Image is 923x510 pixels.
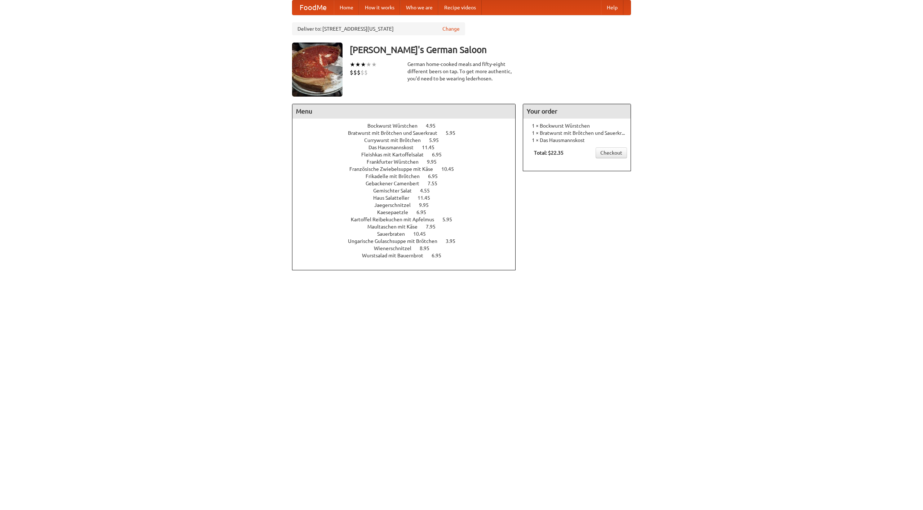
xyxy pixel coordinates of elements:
span: 8.95 [420,245,437,251]
li: $ [350,68,353,76]
li: ★ [371,61,377,68]
span: 10.45 [413,231,433,237]
a: Ungarische Gulaschsuppe mit Brötchen 3.95 [348,238,469,244]
a: Frankfurter Würstchen 9.95 [367,159,450,165]
a: Help [601,0,623,15]
span: 4.95 [426,123,443,129]
a: Maultaschen mit Käse 7.95 [367,224,449,230]
span: 9.95 [427,159,444,165]
span: Gemischter Salat [373,188,419,194]
span: Frankfurter Würstchen [367,159,426,165]
a: Haus Salatteller 11.45 [373,195,443,201]
img: angular.jpg [292,43,343,97]
h4: Your order [523,104,631,119]
a: How it works [359,0,400,15]
span: Kartoffel Reibekuchen mit Apfelmus [351,217,441,222]
span: 5.95 [442,217,459,222]
span: 6.95 [432,253,449,258]
b: Total: $22.35 [534,150,564,156]
h4: Menu [292,104,515,119]
span: 4.55 [420,188,437,194]
a: Gemischter Salat 4.55 [373,188,443,194]
span: 3.95 [446,238,463,244]
span: 9.95 [419,202,436,208]
span: 5.95 [429,137,446,143]
a: Kaesepaetzle 6.95 [377,209,440,215]
a: Recipe videos [438,0,482,15]
a: FoodMe [292,0,334,15]
span: 6.95 [432,152,449,158]
span: Jaegerschnitzel [374,202,418,208]
a: Currywurst mit Brötchen 5.95 [364,137,452,143]
a: Sauerbraten 10.45 [377,231,439,237]
li: 1 × Das Hausmannskost [527,137,627,144]
span: 6.95 [416,209,433,215]
li: ★ [361,61,366,68]
span: Frikadelle mit Brötchen [366,173,427,179]
a: Wurstsalad mit Bauernbrot 6.95 [362,253,455,258]
div: German home-cooked meals and fifty-eight different beers on tap. To get more authentic, you'd nee... [407,61,516,82]
span: 5.95 [446,130,463,136]
a: Frikadelle mit Brötchen 6.95 [366,173,451,179]
span: Das Hausmannskost [368,145,421,150]
span: Currywurst mit Brötchen [364,137,428,143]
span: Maultaschen mit Käse [367,224,425,230]
a: Gebackener Camenbert 7.55 [366,181,451,186]
a: Das Hausmannskost 11.45 [368,145,448,150]
span: 7.95 [426,224,443,230]
span: 6.95 [428,173,445,179]
h3: [PERSON_NAME]'s German Saloon [350,43,631,57]
span: Sauerbraten [377,231,412,237]
li: 1 × Bockwurst Würstchen [527,122,627,129]
a: Fleishkas mit Kartoffelsalat 6.95 [361,152,455,158]
a: Who we are [400,0,438,15]
span: Haus Salatteller [373,195,416,201]
li: ★ [355,61,361,68]
li: $ [353,68,357,76]
li: ★ [366,61,371,68]
li: ★ [350,61,355,68]
a: Kartoffel Reibekuchen mit Apfelmus 5.95 [351,217,465,222]
span: 7.55 [428,181,445,186]
li: $ [364,68,368,76]
a: Bratwurst mit Brötchen und Sauerkraut 5.95 [348,130,469,136]
span: 11.45 [418,195,437,201]
li: 1 × Bratwurst mit Brötchen und Sauerkraut [527,129,627,137]
span: Wurstsalad mit Bauernbrot [362,253,430,258]
span: Bratwurst mit Brötchen und Sauerkraut [348,130,445,136]
span: Französische Zwiebelsuppe mit Käse [349,166,440,172]
span: Kaesepaetzle [377,209,415,215]
span: Gebackener Camenbert [366,181,427,186]
a: Home [334,0,359,15]
a: Bockwurst Würstchen 4.95 [367,123,449,129]
a: Jaegerschnitzel 9.95 [374,202,442,208]
a: Checkout [596,147,627,158]
li: $ [361,68,364,76]
li: $ [357,68,361,76]
span: 10.45 [441,166,461,172]
a: Wienerschnitzel 8.95 [374,245,443,251]
span: 11.45 [422,145,442,150]
span: Ungarische Gulaschsuppe mit Brötchen [348,238,445,244]
span: Bockwurst Würstchen [367,123,425,129]
a: Französische Zwiebelsuppe mit Käse 10.45 [349,166,467,172]
a: Change [442,25,460,32]
span: Wienerschnitzel [374,245,419,251]
span: Fleishkas mit Kartoffelsalat [361,152,431,158]
div: Deliver to: [STREET_ADDRESS][US_STATE] [292,22,465,35]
